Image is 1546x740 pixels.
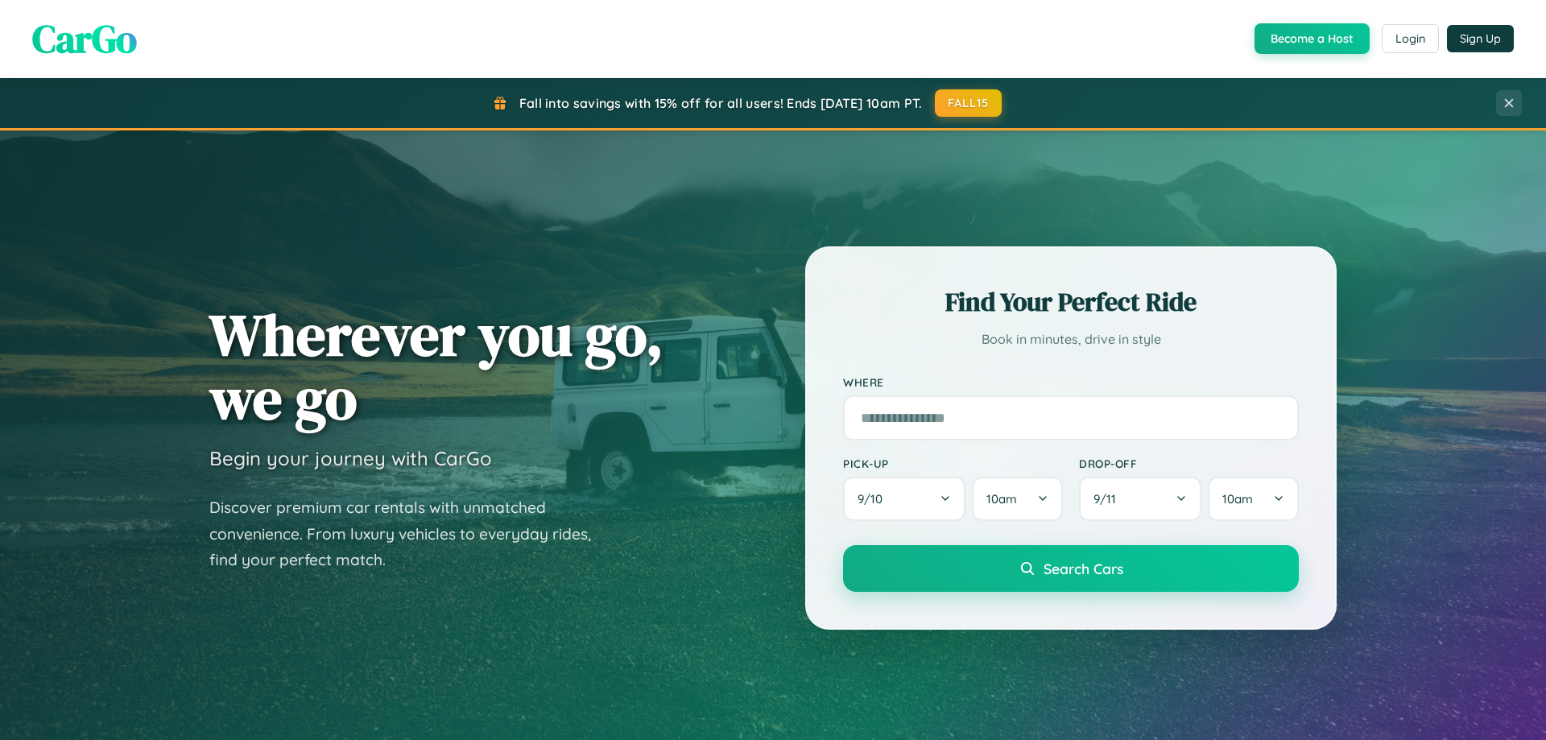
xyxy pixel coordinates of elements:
[209,494,612,573] p: Discover premium car rentals with unmatched convenience. From luxury vehicles to everyday rides, ...
[843,328,1299,351] p: Book in minutes, drive in style
[1044,560,1123,577] span: Search Cars
[843,545,1299,592] button: Search Cars
[858,491,891,506] span: 9 / 10
[1222,491,1253,506] span: 10am
[1093,491,1124,506] span: 9 / 11
[1447,25,1514,52] button: Sign Up
[209,446,492,470] h3: Begin your journey with CarGo
[1382,24,1439,53] button: Login
[986,491,1017,506] span: 10am
[972,477,1063,521] button: 10am
[1255,23,1370,54] button: Become a Host
[209,303,663,430] h1: Wherever you go, we go
[519,95,923,111] span: Fall into savings with 15% off for all users! Ends [DATE] 10am PT.
[1079,457,1299,470] label: Drop-off
[843,284,1299,320] h2: Find Your Perfect Ride
[843,375,1299,389] label: Where
[843,457,1063,470] label: Pick-up
[935,89,1002,117] button: FALL15
[843,477,965,521] button: 9/10
[1208,477,1299,521] button: 10am
[1079,477,1201,521] button: 9/11
[32,12,137,65] span: CarGo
